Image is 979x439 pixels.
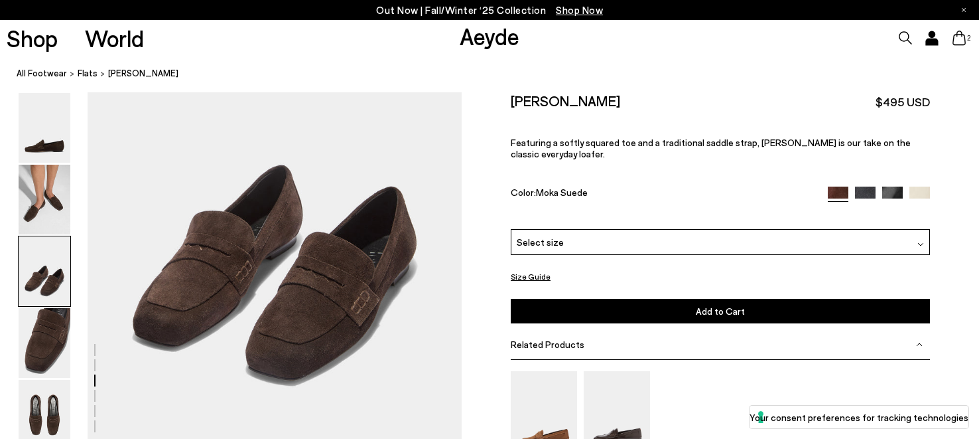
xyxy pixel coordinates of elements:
[917,242,924,248] img: svg%3E
[511,299,930,323] button: Add to Cart
[966,35,972,42] span: 2
[511,187,814,202] div: Color:
[78,66,98,80] a: flats
[460,22,519,50] a: Aeyde
[511,339,584,351] span: Related Products
[19,93,70,163] img: Lana Suede Loafers - Image 1
[19,165,70,234] img: Lana Suede Loafers - Image 2
[696,306,745,317] span: Add to Cart
[78,68,98,78] span: flats
[376,2,603,19] p: Out Now | Fall/Winter ‘25 Collection
[19,236,70,306] img: Lana Suede Loafers - Image 3
[517,235,564,249] span: Select size
[7,27,58,50] a: Shop
[952,31,966,45] a: 2
[750,406,968,428] button: Your consent preferences for tracking technologies
[556,4,603,16] span: Navigate to /collections/new-in
[85,27,144,50] a: World
[17,66,67,80] a: All Footwear
[511,92,620,109] h2: [PERSON_NAME]
[876,94,930,110] span: $495 USD
[17,56,979,92] nav: breadcrumb
[19,308,70,378] img: Lana Suede Loafers - Image 4
[108,66,178,80] span: [PERSON_NAME]
[511,269,551,286] button: Size Guide
[536,187,588,198] span: Moka Suede
[916,341,923,348] img: svg%3E
[511,137,930,160] p: Featuring a softly squared toe and a traditional saddle strap, [PERSON_NAME] is our take on the c...
[750,410,968,424] label: Your consent preferences for tracking technologies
